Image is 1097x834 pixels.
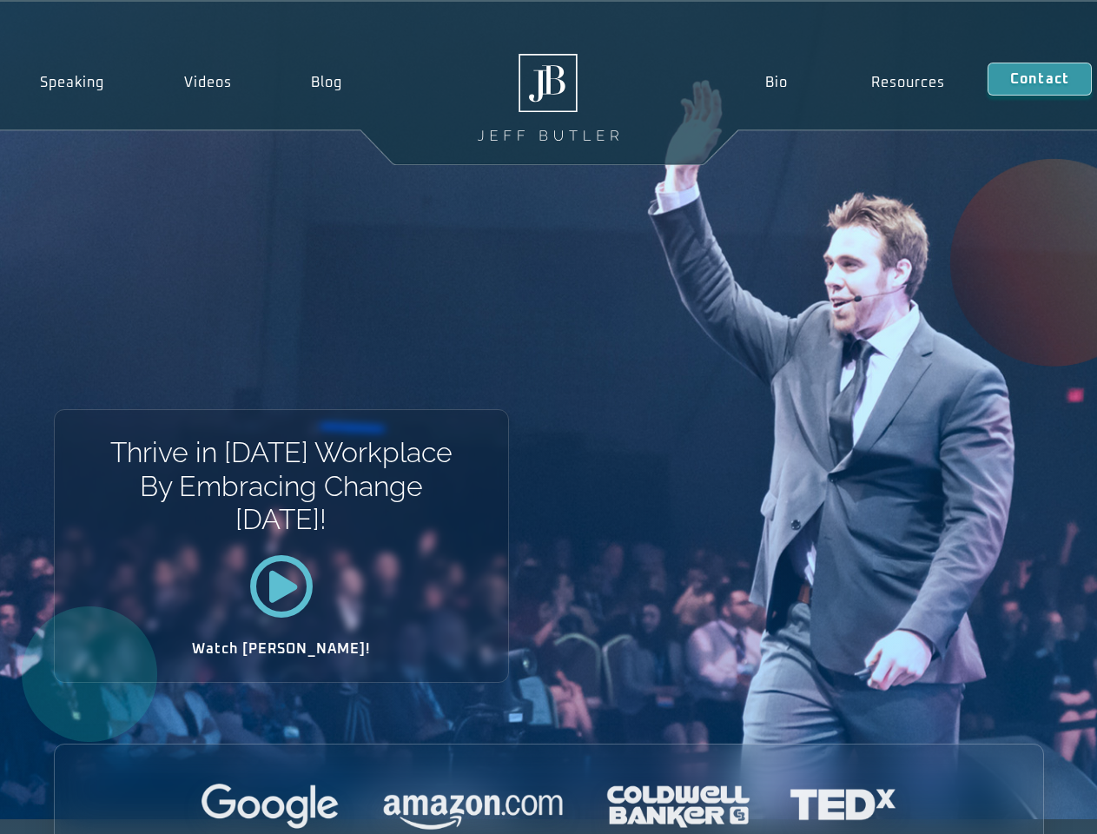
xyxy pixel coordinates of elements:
a: Resources [829,63,988,103]
h1: Thrive in [DATE] Workplace By Embracing Change [DATE]! [109,436,453,536]
nav: Menu [723,63,987,103]
a: Videos [144,63,272,103]
a: Blog [271,63,382,103]
span: Contact [1010,72,1069,86]
a: Contact [988,63,1092,96]
a: Bio [723,63,829,103]
h2: Watch [PERSON_NAME]! [116,642,447,656]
